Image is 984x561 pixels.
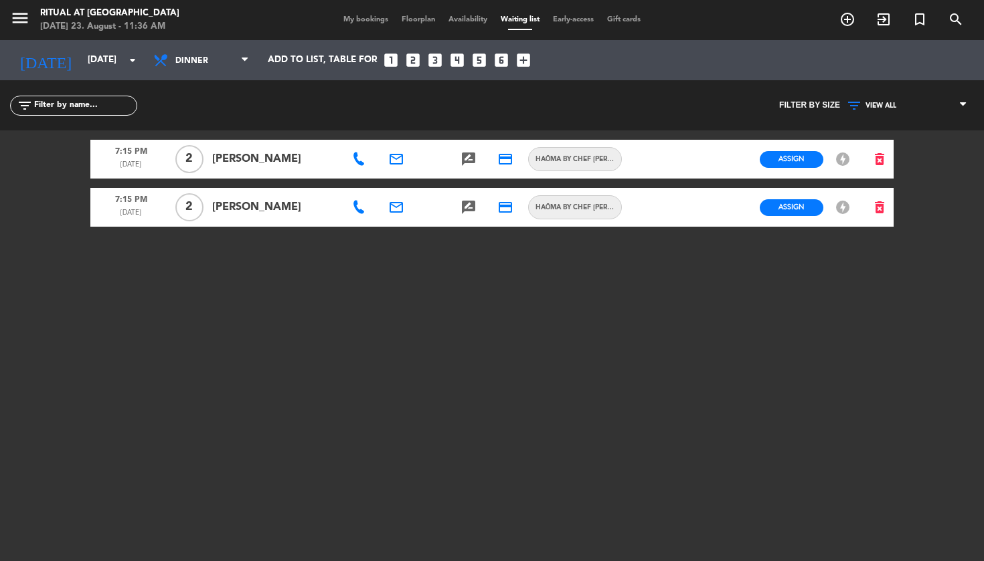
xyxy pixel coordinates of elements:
[448,51,466,69] i: looks_4
[17,98,33,114] i: filter_list
[337,16,395,23] span: My bookings
[33,98,137,113] input: Filter by name...
[546,16,600,23] span: Early-access
[212,150,337,168] span: [PERSON_NAME]
[839,11,855,27] i: add_circle_outline
[426,51,444,69] i: looks_3
[760,199,823,216] button: Assign
[779,99,840,112] span: Filter by size
[876,11,892,27] i: exit_to_app
[10,8,30,28] i: menu
[515,51,532,69] i: add_box
[388,151,404,167] i: email
[494,16,546,23] span: Waiting list
[872,151,888,167] i: delete_forever
[831,199,855,216] button: offline_bolt
[471,51,488,69] i: looks_5
[497,151,513,167] i: credit_card
[40,20,179,33] div: [DATE] 23. August - 11:36 AM
[10,45,81,75] i: [DATE]
[461,199,477,215] i: rate_review
[442,16,494,23] span: Availability
[866,148,894,171] button: delete_forever
[835,151,851,167] i: offline_bolt
[382,51,400,69] i: looks_one
[175,193,203,221] span: 2
[831,150,855,168] button: offline_bolt
[404,51,422,69] i: looks_two
[778,154,805,164] span: Assign
[125,52,141,68] i: arrow_drop_down
[529,154,621,164] span: HAŌMA by Chef [PERSON_NAME]
[912,11,928,27] i: turned_in_not
[493,51,510,69] i: looks_6
[95,142,167,160] span: 7:15 PM
[866,102,896,110] span: VIEW ALL
[866,196,894,219] button: delete_forever
[948,11,964,27] i: search
[95,207,167,225] span: [DATE]
[760,151,823,168] button: Assign
[95,159,167,177] span: [DATE]
[268,55,378,66] span: Add to list, table for
[40,7,179,20] div: Ritual at [GEOGRAPHIC_DATA]
[388,199,404,215] i: email
[600,16,647,23] span: Gift cards
[395,16,442,23] span: Floorplan
[778,202,805,212] span: Assign
[10,8,30,33] button: menu
[175,48,239,74] span: Dinner
[95,191,167,208] span: 7:15 PM
[461,151,477,167] i: rate_review
[497,199,513,215] i: credit_card
[529,202,621,213] span: HAŌMA by Chef [PERSON_NAME]
[175,145,203,173] span: 2
[835,199,851,215] i: offline_bolt
[872,199,888,215] i: delete_forever
[212,199,337,216] span: [PERSON_NAME]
